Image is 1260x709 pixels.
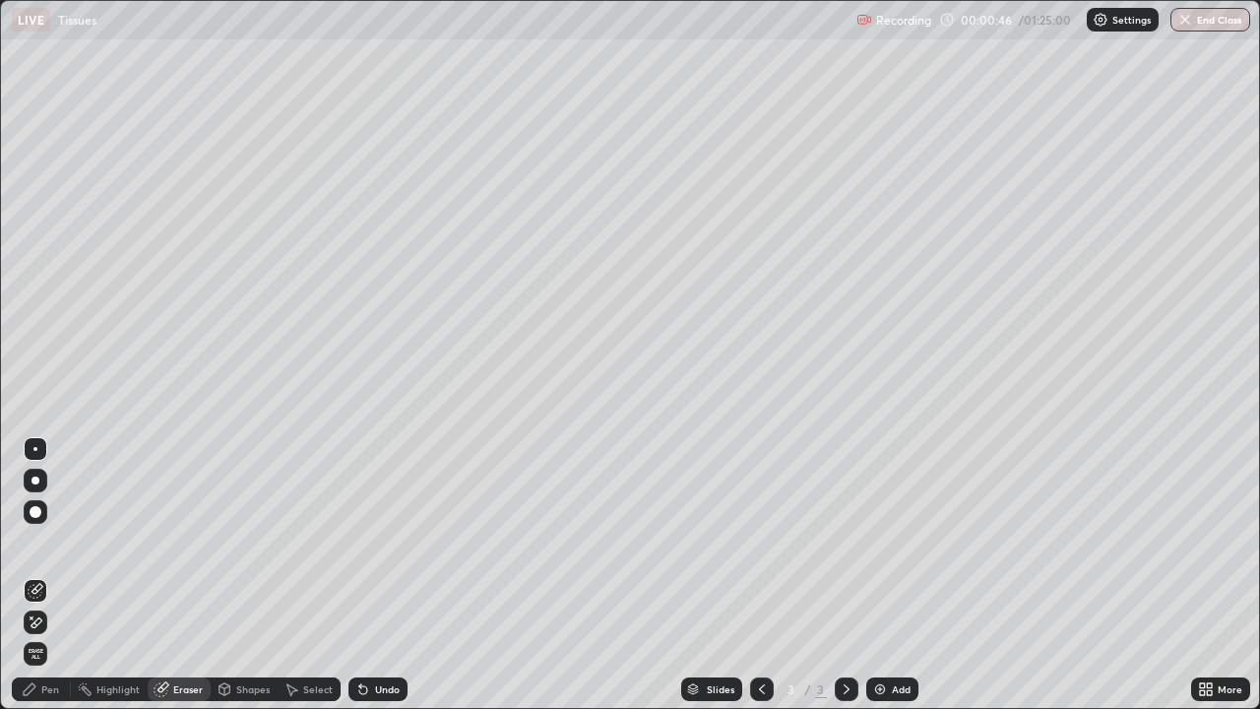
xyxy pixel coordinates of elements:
div: Eraser [173,684,203,694]
p: LIVE [18,12,44,28]
img: add-slide-button [872,681,888,697]
div: Select [303,684,333,694]
span: Erase all [25,648,46,660]
img: end-class-cross [1177,12,1193,28]
img: class-settings-icons [1093,12,1108,28]
div: Undo [375,684,400,694]
img: recording.375f2c34.svg [856,12,872,28]
p: Tissues [58,12,96,28]
div: Highlight [96,684,140,694]
p: Settings [1112,15,1151,25]
button: End Class [1170,8,1250,32]
div: Shapes [236,684,270,694]
div: More [1218,684,1242,694]
div: 3 [815,680,827,698]
div: Slides [707,684,734,694]
div: Pen [41,684,59,694]
p: Recording [876,13,931,28]
div: Add [892,684,911,694]
div: 3 [782,683,801,695]
div: / [805,683,811,695]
